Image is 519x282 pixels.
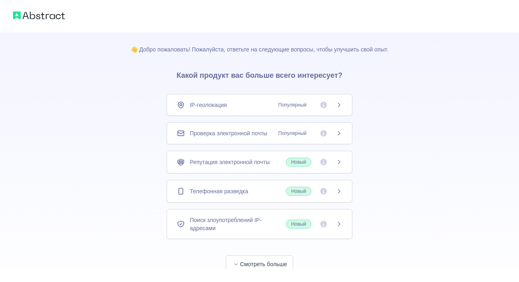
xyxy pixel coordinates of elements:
font: Телефонная разведка [190,188,248,194]
button: Смотреть больше [226,255,293,273]
font: Проверка электронной почты [190,130,267,137]
font: 👋 Добро пожаловать! Пожалуйста, ответьте на следующие вопросы, чтобы улучшить свой опыт. [131,46,388,53]
font: Новый [291,188,306,194]
font: Смотреть больше [240,261,287,267]
font: Репутация электронной почты [190,159,270,165]
font: Популярный [278,102,307,108]
font: Новый [291,159,306,165]
font: IP-геолокация [190,102,227,108]
font: Популярный [278,130,307,136]
font: Поиск злоупотреблений IP-адресами [190,217,262,231]
font: Новый [291,221,306,227]
img: Абстрактный логотип [13,10,65,21]
font: Какой продукт вас больше всего интересует? [177,71,343,79]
